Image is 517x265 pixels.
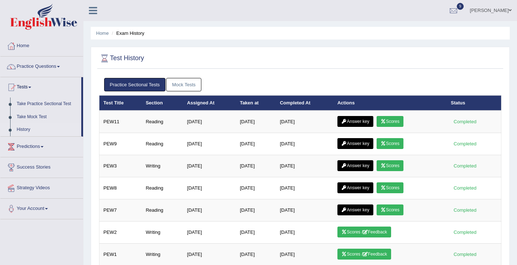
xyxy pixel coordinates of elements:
td: Reading [142,111,183,133]
a: Take Mock Test [13,111,81,124]
a: Mock Tests [166,78,201,91]
div: Completed [451,140,479,148]
td: [DATE] [276,177,333,199]
th: Assigned At [183,95,236,111]
td: [DATE] [276,199,333,221]
a: Your Account [0,199,83,217]
td: [DATE] [276,133,333,155]
div: Completed [451,206,479,214]
td: [DATE] [183,155,236,177]
td: PEW11 [99,111,142,133]
td: [DATE] [183,111,236,133]
td: Reading [142,133,183,155]
th: Test Title [99,95,142,111]
th: Actions [333,95,447,111]
a: Scores [377,204,403,215]
th: Taken at [236,95,276,111]
th: Completed At [276,95,333,111]
span: 9 [457,3,464,10]
td: [DATE] [236,133,276,155]
th: Status [447,95,501,111]
td: PEW2 [99,221,142,244]
a: Home [0,36,83,54]
td: Writing [142,155,183,177]
a: Practice Sectional Tests [104,78,166,91]
div: Completed [451,250,479,258]
td: [DATE] [236,199,276,221]
li: Exam History [110,30,144,37]
a: Tests [0,77,81,95]
td: [DATE] [183,177,236,199]
a: Home [96,30,109,36]
a: Practice Questions [0,57,83,75]
td: PEW7 [99,199,142,221]
h2: Test History [99,53,144,64]
div: Completed [451,118,479,125]
a: Answer key [337,204,373,215]
a: Strategy Videos [0,178,83,196]
a: Scores /Feedback [337,227,391,237]
td: [DATE] [276,155,333,177]
td: [DATE] [236,111,276,133]
a: Success Stories [0,157,83,175]
a: Scores [377,138,403,149]
a: History [13,123,81,136]
td: PEW8 [99,177,142,199]
td: [DATE] [183,133,236,155]
th: Section [142,95,183,111]
a: Scores [377,116,403,127]
td: PEW9 [99,133,142,155]
a: Answer key [337,182,373,193]
a: Predictions [0,137,83,155]
td: [DATE] [183,199,236,221]
td: PEW3 [99,155,142,177]
td: Writing [142,221,183,244]
td: [DATE] [183,221,236,244]
td: [DATE] [276,221,333,244]
td: [DATE] [236,177,276,199]
a: Answer key [337,116,373,127]
a: Scores [377,160,403,171]
a: Answer key [337,160,373,171]
a: Take Practice Sectional Test [13,98,81,111]
td: Reading [142,199,183,221]
div: Completed [451,162,479,170]
a: Scores [377,182,403,193]
a: Scores /Feedback [337,249,391,260]
td: Reading [142,177,183,199]
div: Completed [451,184,479,192]
td: [DATE] [276,111,333,133]
td: [DATE] [236,155,276,177]
a: Answer key [337,138,373,149]
div: Completed [451,228,479,236]
td: [DATE] [236,221,276,244]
